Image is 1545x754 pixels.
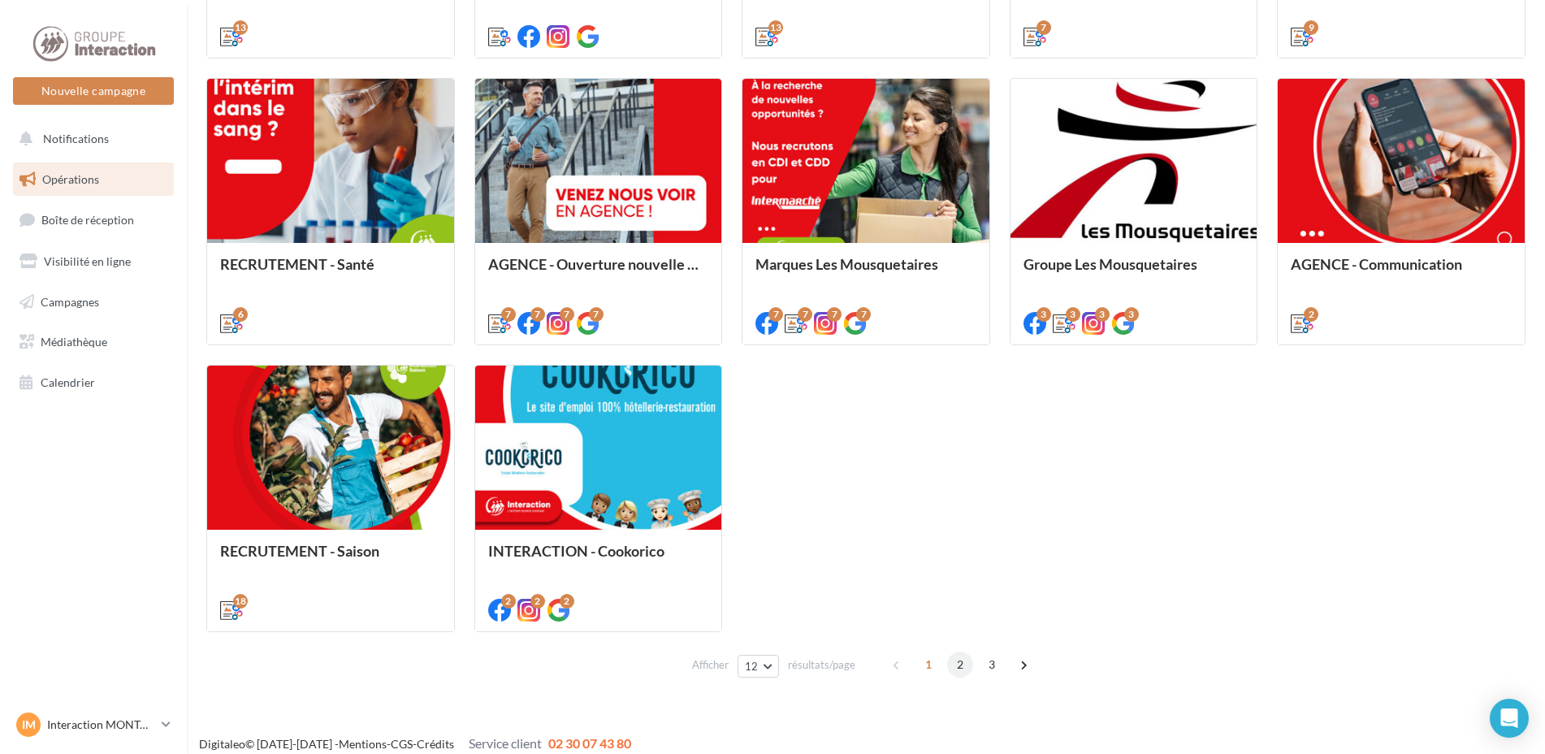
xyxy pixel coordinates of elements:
div: 9 [1304,20,1318,35]
div: 2 [501,594,516,609]
p: Interaction MONTAIGU [47,717,155,733]
span: Opérations [42,172,99,186]
span: résultats/page [788,657,855,673]
a: Mentions [339,737,387,751]
button: 12 [738,655,779,678]
span: Notifications [43,132,109,145]
span: Visibilité en ligne [44,254,131,268]
div: 13 [233,20,248,35]
div: 3 [1036,307,1051,322]
span: 12 [745,660,759,673]
div: 3 [1066,307,1080,322]
span: 3 [979,652,1005,678]
div: 2 [530,594,545,609]
a: Médiathèque [10,325,177,359]
a: Boîte de réception [10,202,177,237]
a: Opérations [10,162,177,197]
div: 6 [233,307,248,322]
button: Notifications [10,122,171,156]
span: 1 [915,652,941,678]
div: 3 [1095,307,1110,322]
div: 18 [233,594,248,609]
span: 02 30 07 43 80 [548,735,631,751]
a: CGS [391,737,413,751]
div: INTERACTION - Cookorico [488,543,709,575]
div: 2 [1304,307,1318,322]
div: 7 [589,307,604,322]
div: AGENCE - Ouverture nouvelle agence [488,256,709,288]
a: Digitaleo [199,737,245,751]
div: 7 [501,307,516,322]
span: Boîte de réception [41,213,134,227]
span: © [DATE]-[DATE] - - - [199,737,631,751]
div: 7 [1036,20,1051,35]
div: 7 [798,307,812,322]
span: Médiathèque [41,335,107,349]
span: Afficher [692,657,729,673]
button: Nouvelle campagne [13,77,174,105]
div: 7 [530,307,545,322]
span: 2 [947,652,973,678]
div: Open Intercom Messenger [1490,699,1529,738]
div: AGENCE - Communication [1291,256,1512,288]
div: 7 [856,307,871,322]
div: RECRUTEMENT - Saison [220,543,441,575]
div: Groupe Les Mousquetaires [1024,256,1244,288]
a: Calendrier [10,366,177,400]
div: 13 [768,20,783,35]
span: IM [22,717,36,733]
span: Campagnes [41,294,99,308]
a: IM Interaction MONTAIGU [13,709,174,740]
a: Campagnes [10,285,177,319]
a: Visibilité en ligne [10,245,177,279]
div: 2 [560,594,574,609]
div: 7 [560,307,574,322]
div: RECRUTEMENT - Santé [220,256,441,288]
div: Marques Les Mousquetaires [755,256,976,288]
div: 7 [827,307,842,322]
div: 7 [768,307,783,322]
div: 3 [1124,307,1139,322]
span: Service client [469,735,542,751]
span: Calendrier [41,375,95,389]
a: Crédits [417,737,454,751]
